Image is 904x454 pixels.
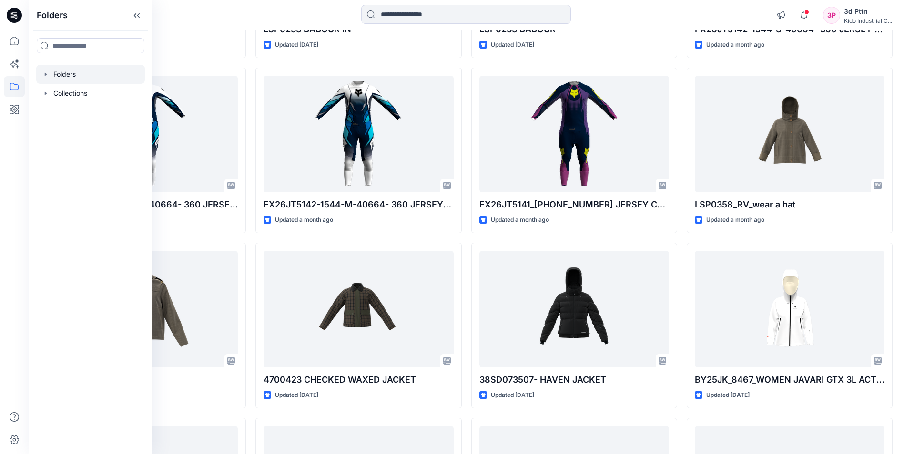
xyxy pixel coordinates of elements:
[491,40,534,50] p: Updated [DATE]
[479,373,669,386] p: 38SD073507- HAVEN JACKET
[706,390,750,400] p: Updated [DATE]
[479,198,669,211] p: FX26JT5141_[PHONE_NUMBER] JERSEY COMMERCIAL-GRAPHIC
[706,40,764,50] p: Updated a month ago
[844,17,892,24] div: Kido Industrial C...
[491,390,534,400] p: Updated [DATE]
[264,251,453,367] a: 4700423 CHECKED WAXED JACKET
[275,40,318,50] p: Updated [DATE]
[264,373,453,386] p: 4700423 CHECKED WAXED JACKET
[695,251,884,367] a: BY25JK_8467_WOMEN JAVARI GTX 3L ACTIVE SHELL JACKET
[264,76,453,192] a: FX26JT5142-1544-M-40664- 360 JERSEY CORE GRAPHIC
[479,76,669,192] a: FX26JT5141_5143-40662-360 JERSEY COMMERCIAL-GRAPHIC
[264,198,453,211] p: FX26JT5142-1544-M-40664- 360 JERSEY CORE GRAPHIC
[844,6,892,17] div: 3d Pttn
[491,215,549,225] p: Updated a month ago
[823,7,840,24] div: 3P
[695,198,884,211] p: LSP0358_RV_wear a hat
[275,390,318,400] p: Updated [DATE]
[479,251,669,367] a: 38SD073507- HAVEN JACKET
[695,373,884,386] p: BY25JK_8467_WOMEN JAVARI GTX 3L ACTIVE SHELL JACKET
[275,215,333,225] p: Updated a month ago
[695,76,884,192] a: LSP0358_RV_wear a hat
[706,215,764,225] p: Updated a month ago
